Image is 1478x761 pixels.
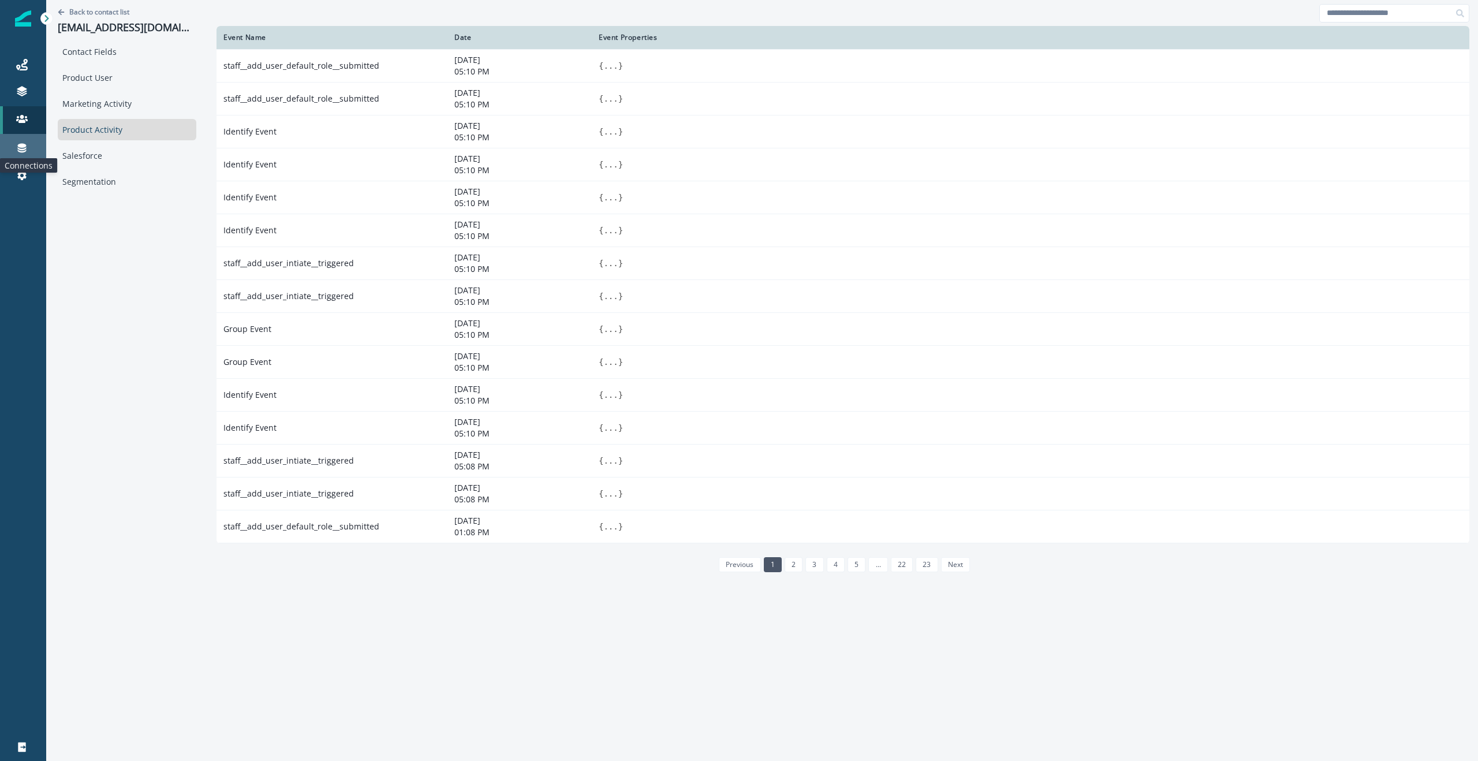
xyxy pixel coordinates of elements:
[454,482,585,494] p: [DATE]
[58,119,196,140] div: Product Activity
[618,226,623,235] span: }
[603,60,618,72] button: ...
[217,115,447,148] td: Identify Event
[618,357,623,367] span: }
[454,383,585,395] p: [DATE]
[618,94,623,103] span: }
[454,54,585,66] p: [DATE]
[58,21,196,34] p: [EMAIL_ADDRESS][DOMAIN_NAME]
[618,160,623,169] span: }
[599,33,1462,42] div: Event Properties
[217,345,447,378] td: Group Event
[217,181,447,214] td: Identify Event
[454,318,585,329] p: [DATE]
[599,522,603,531] span: {
[217,510,447,543] td: staff__add_user_default_role__submitted
[454,449,585,461] p: [DATE]
[603,93,618,105] button: ...
[454,285,585,296] p: [DATE]
[58,171,196,192] div: Segmentation
[618,522,623,531] span: }
[217,82,447,115] td: staff__add_user_default_role__submitted
[217,477,447,510] td: staff__add_user_intiate__triggered
[785,557,803,572] a: Page 2
[891,557,913,572] a: Page 22
[15,10,31,27] img: Inflection
[848,557,865,572] a: Page 5
[454,263,585,275] p: 05:10 PM
[618,456,623,465] span: }
[454,494,585,505] p: 05:08 PM
[217,444,447,477] td: staff__add_user_intiate__triggered
[827,557,845,572] a: Page 4
[58,93,196,114] div: Marketing Activity
[603,422,618,434] button: ...
[618,390,623,400] span: }
[58,67,196,88] div: Product User
[217,378,447,411] td: Identify Event
[217,411,447,444] td: Identify Event
[454,99,585,110] p: 05:10 PM
[454,153,585,165] p: [DATE]
[69,7,129,17] p: Back to contact list
[217,247,447,279] td: staff__add_user_intiate__triggered
[454,428,585,439] p: 05:10 PM
[603,521,618,532] button: ...
[618,193,623,202] span: }
[217,49,447,82] td: staff__add_user_default_role__submitted
[454,120,585,132] p: [DATE]
[454,416,585,428] p: [DATE]
[223,33,441,42] div: Event Name
[603,225,618,236] button: ...
[603,389,618,401] button: ...
[217,312,447,345] td: Group Event
[454,296,585,308] p: 05:10 PM
[603,126,618,137] button: ...
[454,395,585,406] p: 05:10 PM
[454,230,585,242] p: 05:10 PM
[454,132,585,143] p: 05:10 PM
[599,489,603,498] span: {
[454,219,585,230] p: [DATE]
[868,557,887,572] a: Jump forward
[916,557,938,572] a: Page 23
[603,159,618,170] button: ...
[599,456,603,465] span: {
[603,192,618,203] button: ...
[603,323,618,335] button: ...
[599,226,603,235] span: {
[454,66,585,77] p: 05:10 PM
[618,127,623,136] span: }
[599,193,603,202] span: {
[454,527,585,538] p: 01:08 PM
[454,362,585,374] p: 05:10 PM
[805,557,823,572] a: Page 3
[454,197,585,209] p: 05:10 PM
[599,390,603,400] span: {
[454,33,585,42] div: Date
[454,186,585,197] p: [DATE]
[454,329,585,341] p: 05:10 PM
[599,61,603,70] span: {
[599,94,603,103] span: {
[603,488,618,499] button: ...
[618,292,623,301] span: }
[599,423,603,432] span: {
[454,165,585,176] p: 05:10 PM
[618,423,623,432] span: }
[764,557,782,572] a: Page 1 is your current page
[603,290,618,302] button: ...
[603,356,618,368] button: ...
[599,292,603,301] span: {
[454,350,585,362] p: [DATE]
[58,145,196,166] div: Salesforce
[217,148,447,181] td: Identify Event
[618,489,623,498] span: }
[58,41,196,62] div: Contact Fields
[217,279,447,312] td: staff__add_user_intiate__triggered
[454,252,585,263] p: [DATE]
[599,127,603,136] span: {
[618,324,623,334] span: }
[454,515,585,527] p: [DATE]
[599,259,603,268] span: {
